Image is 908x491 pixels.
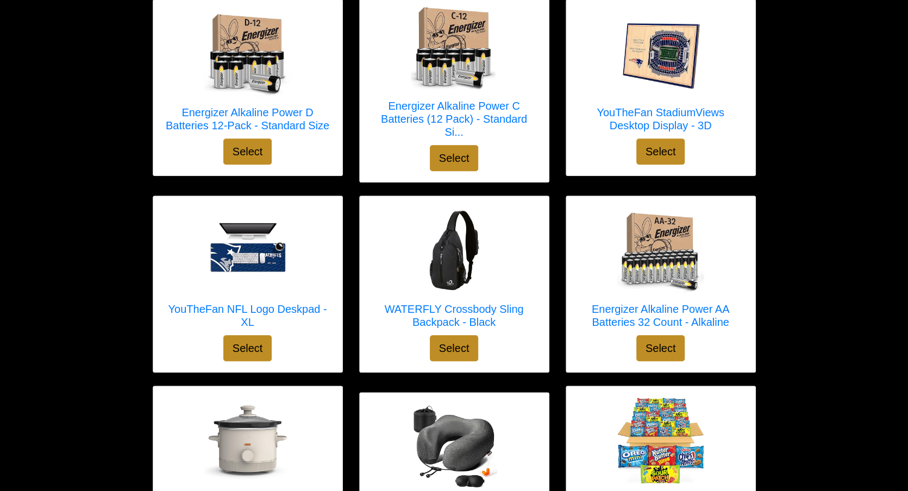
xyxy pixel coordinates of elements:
img: MLVOC Travel Pillow - Black [410,404,497,490]
button: Select [636,139,685,165]
h5: YouTheFan StadiumViews Desktop Display - 3D [577,106,744,132]
a: Energizer Alkaline Power C Batteries (12 Pack) - Standard Size Energizer Alkaline Power C Batteri... [371,4,538,145]
button: Select [636,335,685,361]
a: Energizer Alkaline Power D Batteries 12-Pack - Standard Size Energizer Alkaline Power D Batteries... [164,10,331,139]
img: Energizer Alkaline Power C Batteries (12 Pack) - Standard Size [411,4,498,91]
h5: YouTheFan NFL Logo Deskpad - XL [164,303,331,329]
button: Select [430,145,479,171]
img: Energizer Alkaline Power AA Batteries 32 Count - Alkaline [617,207,704,294]
img: Energizer Alkaline Power D Batteries 12-Pack - Standard Size [204,10,291,97]
a: YouTheFan NFL Logo Deskpad - XL YouTheFan NFL Logo Deskpad - XL [164,207,331,335]
button: Select [430,335,479,361]
img: Nabisco Variety Pack Iconic Treats - 40 Snack Packs [617,397,704,484]
img: YouTheFan StadiumViews Desktop Display - 3D [617,10,704,97]
h5: WATERFLY Crossbody Sling Backpack - Black [371,303,538,329]
button: Select [223,139,272,165]
a: Energizer Alkaline Power AA Batteries 32 Count - Alkaline Energizer Alkaline Power AA Batteries 3... [577,207,744,335]
img: WATERFLY Crossbody Sling Backpack - Black [411,207,498,294]
img: YouTheFan NFL Logo Deskpad - XL [204,207,291,294]
h5: Energizer Alkaline Power D Batteries 12-Pack - Standard Size [164,106,331,132]
a: WATERFLY Crossbody Sling Backpack - Black WATERFLY Crossbody Sling Backpack - Black [371,207,538,335]
button: Select [223,335,272,361]
h5: Energizer Alkaline Power C Batteries (12 Pack) - Standard Si... [371,99,538,139]
img: BELLA 1.5 Qt Slow Cooker - Oatmilk [204,397,291,484]
h5: Energizer Alkaline Power AA Batteries 32 Count - Alkaline [577,303,744,329]
a: YouTheFan StadiumViews Desktop Display - 3D YouTheFan StadiumViews Desktop Display - 3D [577,10,744,139]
